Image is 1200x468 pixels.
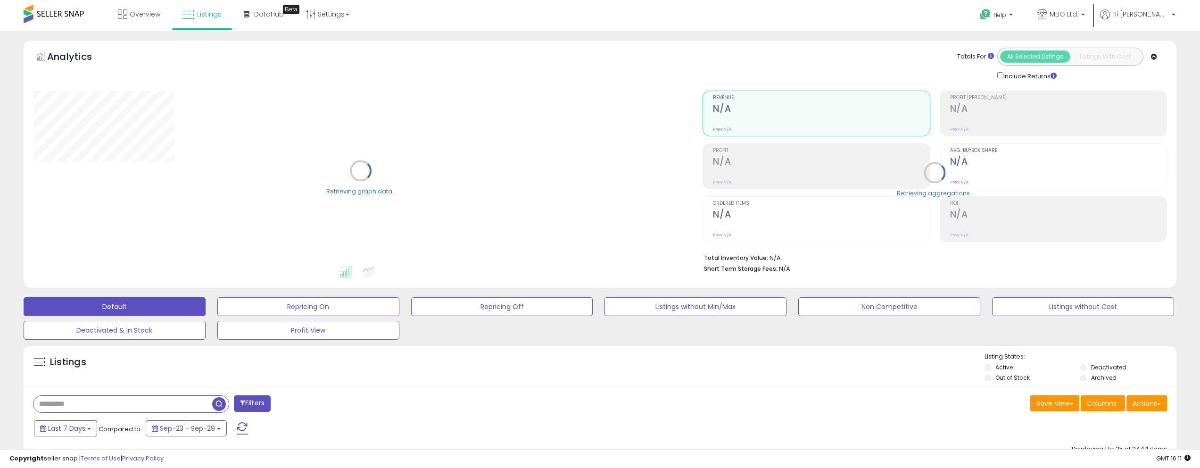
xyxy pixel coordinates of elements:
p: Listing States: [985,352,1176,361]
button: Non Competitive [798,297,980,316]
button: Repricing On [217,297,399,316]
button: Deactivated & In Stock [24,321,206,340]
span: Help [993,11,1006,19]
label: Out of Stock [995,374,1030,382]
span: Overview [130,9,160,19]
button: Repricing Off [411,297,593,316]
h5: Analytics [47,50,110,66]
button: Listings With Cost [1070,50,1140,63]
button: Sep-23 - Sep-29 [146,420,227,436]
div: Tooltip anchor [283,5,299,14]
span: 2025-10-7 16:11 GMT [1156,454,1191,463]
span: Hi [PERSON_NAME] [1112,9,1169,19]
button: Default [24,297,206,316]
div: Displaying 1 to 25 of 2444 items [1072,445,1167,454]
div: Totals For [957,52,994,61]
i: Get Help [979,8,991,20]
h5: Listings [50,356,86,369]
label: Archived [1091,374,1117,382]
button: Listings without Cost [992,297,1174,316]
div: Include Returns [990,70,1068,81]
label: Active [995,363,1013,371]
button: Save View [1030,395,1079,411]
button: Listings without Min/Max [604,297,786,316]
span: Listings [197,9,222,19]
div: seller snap | | [9,454,164,463]
div: Retrieving graph data.. [326,187,395,195]
a: Hi [PERSON_NAME] [1100,9,1175,31]
a: Help [972,1,1022,31]
div: Retrieving aggregations.. [897,189,973,197]
button: Profit View [217,321,399,340]
span: Sep-23 - Sep-29 [160,424,215,433]
span: DataHub [254,9,284,19]
a: Terms of Use [81,454,121,463]
span: Columns [1087,399,1117,408]
label: Deactivated [1091,363,1126,371]
span: MBG Ltd. [1050,9,1078,19]
button: Last 7 Days [34,420,97,436]
strong: Copyright [9,454,44,463]
button: All Selected Listings [1000,50,1070,63]
a: Privacy Policy [122,454,164,463]
button: Filters [234,395,271,412]
button: Actions [1126,395,1167,411]
span: Last 7 Days [48,424,85,433]
button: Columns [1081,395,1125,411]
span: Compared to: [99,425,142,434]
